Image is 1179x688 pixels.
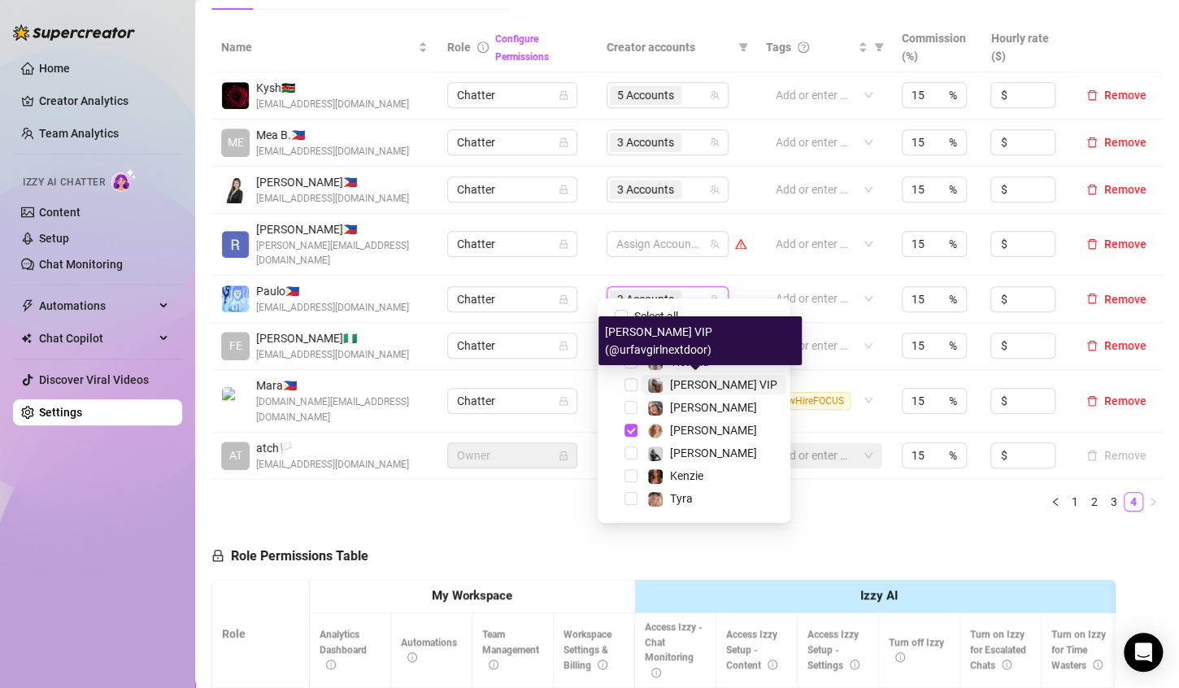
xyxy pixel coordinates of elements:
img: Brian Cruzgarcia [222,231,249,258]
span: Access Izzy Setup - Content [726,629,777,671]
button: Remove [1080,446,1153,465]
span: delete [1086,340,1098,351]
img: Kat Hobbs [648,401,663,416]
span: Select tree node [624,492,637,505]
a: 2 [1085,493,1103,511]
a: Discover Viral Videos [39,373,149,386]
span: info-circle [1093,660,1103,669]
span: ME [228,133,244,151]
span: delete [1086,89,1098,101]
span: Turn on Izzy for Escalated Chats [970,629,1026,671]
span: question-circle [798,41,809,53]
span: Chat Copilot [39,325,154,351]
span: [DOMAIN_NAME][EMAIL_ADDRESS][DOMAIN_NAME] [256,394,428,425]
span: delete [1086,395,1098,407]
span: [EMAIL_ADDRESS][DOMAIN_NAME] [256,347,409,363]
img: Grace Hunt [648,446,663,461]
th: Hourly rate ($) [981,23,1070,72]
span: [PERSON_NAME] [670,424,757,437]
button: Remove [1080,391,1153,411]
span: Chatter [457,287,568,311]
span: [PERSON_NAME] [670,401,757,414]
button: Remove [1080,180,1153,199]
span: right [1148,497,1158,507]
span: [PERSON_NAME][EMAIL_ADDRESS][DOMAIN_NAME] [256,238,428,269]
a: 1 [1066,493,1084,511]
button: left [1046,492,1065,512]
span: Chatter [457,389,568,413]
span: Select tree node [624,469,637,482]
img: Kenzie [648,469,663,484]
span: info-circle [326,660,336,669]
span: Select all [628,307,685,325]
span: Automations [39,293,154,319]
a: Content [39,206,80,219]
span: [EMAIL_ADDRESS][DOMAIN_NAME] [256,457,409,472]
span: AT [229,446,242,464]
span: thunderbolt [21,299,34,312]
span: Paulo 🇵🇭 [256,282,409,300]
span: 3 Accounts [617,290,674,308]
span: team [710,239,720,249]
span: Kenzie [670,469,703,482]
span: Remove [1104,339,1146,352]
span: 3 Accounts [610,133,681,152]
span: team [710,137,720,147]
span: Workspace Settings & Billing [563,629,611,671]
span: 3 Accounts [617,133,674,151]
span: Mea B. 🇵🇭 [256,126,409,144]
th: Name [211,23,437,72]
a: Chat Monitoring [39,258,123,271]
button: right [1143,492,1163,512]
span: left [1051,497,1060,507]
span: Select tree node [624,424,637,437]
span: Select tree node [624,446,637,459]
img: Chat Copilot [21,333,32,344]
a: Setup [39,232,69,245]
span: 3 Accounts [610,290,681,309]
span: info-circle [850,660,859,669]
span: Remove [1104,183,1146,196]
a: Team Analytics [39,127,119,140]
span: Chatter [457,130,568,155]
li: Previous Page [1046,492,1065,512]
span: Chatter [457,333,568,358]
span: filter [735,35,751,59]
span: [PERSON_NAME] 🇵🇭 [256,173,409,191]
span: lock [559,451,568,460]
button: Remove [1080,290,1153,309]
span: warning [735,238,746,250]
span: Remove [1104,237,1146,250]
span: filter [874,42,884,52]
span: filter [738,42,748,52]
span: [EMAIL_ADDRESS][DOMAIN_NAME] [256,300,409,316]
a: 4 [1125,493,1142,511]
span: lock [559,90,568,100]
span: Remove [1104,394,1146,407]
span: info-circle [768,660,777,669]
span: lock [559,396,568,406]
span: Team Management [482,629,539,671]
a: Creator Analytics [39,88,169,114]
a: 3 [1105,493,1123,511]
span: info-circle [651,668,661,677]
img: Jessa Cadiogan [222,176,249,203]
span: Chatter [457,177,568,202]
span: Remove [1104,136,1146,149]
span: Remove [1104,89,1146,102]
a: Settings [39,406,82,419]
span: Mara 🇵🇭 [256,377,428,394]
span: info-circle [477,41,489,53]
span: NewHireFOCUS [769,392,851,410]
span: Remove [1104,293,1146,306]
span: team [710,294,720,304]
li: 2 [1085,492,1104,512]
span: [PERSON_NAME] 🇳🇬 [256,329,409,347]
span: lock [559,185,568,194]
span: Chatter [457,232,568,256]
button: Remove [1080,133,1153,152]
span: Analytics Dashboard [320,629,367,671]
span: 5 Accounts [610,85,681,105]
span: Chatter [457,83,568,107]
span: [EMAIL_ADDRESS][DOMAIN_NAME] [256,191,409,207]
